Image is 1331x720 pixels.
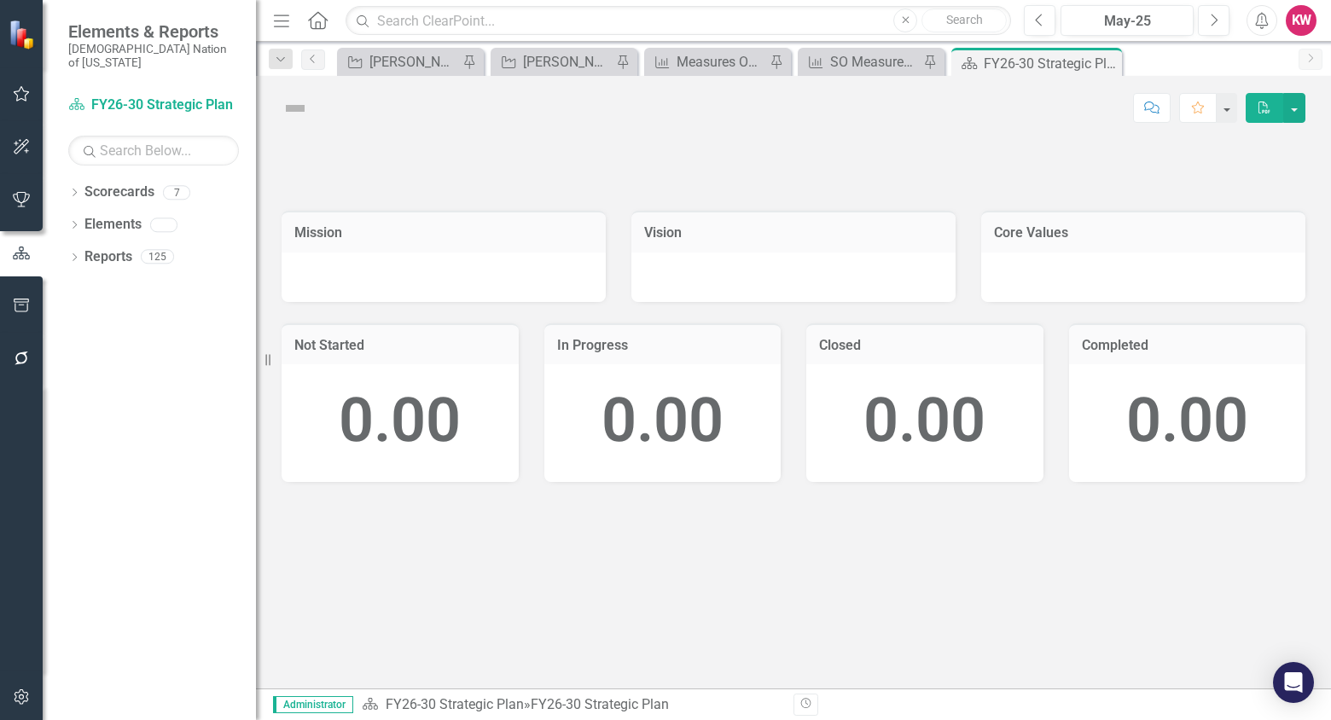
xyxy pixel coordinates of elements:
div: Open Intercom Messenger [1273,662,1314,703]
button: Search [921,9,1007,32]
span: Administrator [273,696,353,713]
a: Measures Ownership Report - KW [648,51,765,73]
h3: Vision [644,225,943,241]
input: Search ClearPoint... [346,6,1011,36]
input: Search Below... [68,136,239,165]
div: [PERSON_NAME] SO's (three-month view) [369,51,458,73]
a: Elements [84,215,142,235]
span: Search [946,13,983,26]
div: May-25 [1067,11,1188,32]
h3: In Progress [557,338,769,353]
div: 0.00 [561,377,764,465]
div: [PERSON_NAME]'s Team SO's [523,51,612,73]
h3: Mission [294,225,593,241]
span: Elements & Reports [68,21,239,42]
a: [PERSON_NAME] SO's (three-month view) [341,51,458,73]
a: SO Measures Ownership Report - KW [802,51,919,73]
h3: Completed [1082,338,1293,353]
a: Scorecards [84,183,154,202]
div: 0.00 [299,377,502,465]
button: KW [1286,5,1316,36]
div: Measures Ownership Report - KW [677,51,765,73]
h3: Not Started [294,338,506,353]
div: 125 [141,250,174,264]
a: [PERSON_NAME]'s Team SO's [495,51,612,73]
small: [DEMOGRAPHIC_DATA] Nation of [US_STATE] [68,42,239,70]
div: FY26-30 Strategic Plan [984,53,1118,74]
div: » [362,695,781,715]
h3: Core Values [994,225,1293,241]
a: FY26-30 Strategic Plan [68,96,239,115]
div: 0.00 [1086,377,1289,465]
a: Reports [84,247,132,267]
div: SO Measures Ownership Report - KW [830,51,919,73]
div: 0.00 [823,377,1026,465]
div: FY26-30 Strategic Plan [531,696,669,712]
img: Not Defined [282,95,309,122]
a: FY26-30 Strategic Plan [386,696,524,712]
button: May-25 [1061,5,1194,36]
h3: Closed [819,338,1031,353]
div: 7 [163,185,190,200]
img: ClearPoint Strategy [9,20,38,49]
